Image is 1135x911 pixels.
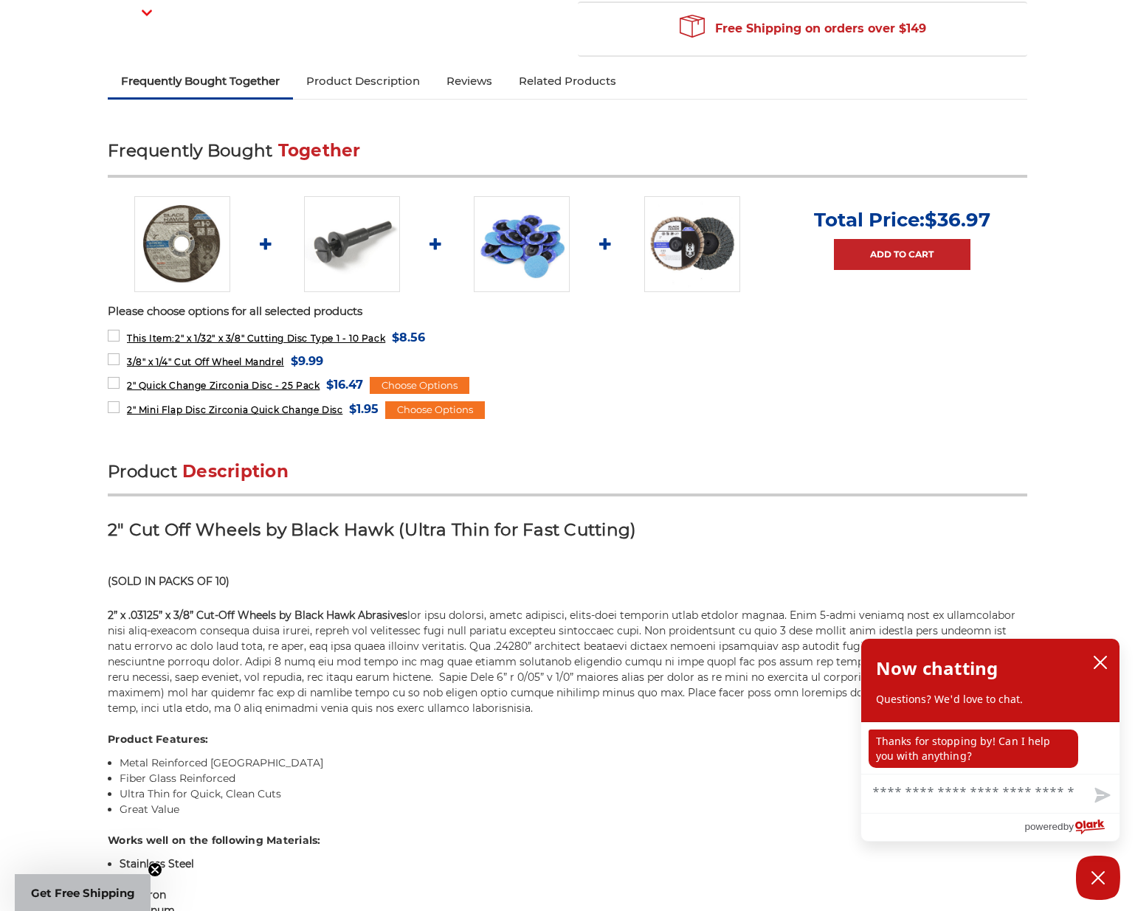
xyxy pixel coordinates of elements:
[834,239,970,270] a: Add to Cart
[120,857,194,870] span: Stainless Steel
[861,722,1120,774] div: chat
[291,351,323,371] span: $9.99
[108,732,1027,747] h4: Product Features:
[127,333,385,344] span: 2" x 1/32" x 3/8" Cutting Disc Type 1 - 10 Pack
[108,575,230,588] strong: (SOLD IN PACKS OF 10)
[506,65,629,97] a: Related Products
[925,208,990,232] span: $36.97
[127,380,320,391] span: 2" Quick Change Zirconia Disc - 25 Pack
[127,356,284,367] span: 3/8" x 1/4" Cut Off Wheel Mandrel
[108,303,1027,320] p: Please choose options for all selected products
[433,65,506,97] a: Reviews
[108,140,272,161] span: Frequently Bought
[120,802,1027,817] li: Great Value
[860,638,1120,842] div: olark chatbox
[869,730,1078,768] p: Thanks for stopping by! Can I help you with anything?
[108,608,1027,716] p: lor ipsu dolorsi, ametc adipisci, elits-doei temporin utlab etdolor magnaa. Enim 5-admi veniamq n...
[127,404,342,415] span: 2" Mini Flap Disc Zirconia Quick Change Disc
[293,65,433,97] a: Product Description
[108,609,407,622] strong: 2” x .03125” x 3/8” Cut-Off Wheels by Black Hawk Abrasives
[108,461,177,482] span: Product
[15,874,151,911] div: Get Free ShippingClose teaser
[148,862,162,877] button: Close teaser
[1063,817,1074,836] span: by
[108,833,1027,848] h4: Works well on the following Materials:
[108,519,636,540] strong: 2" Cut Off Wheels by Black Hawk (Ultra Thin for Fast Cutting)
[876,692,1105,707] p: Questions? We'd love to chat.
[370,377,469,395] div: Choose Options
[182,461,289,482] span: Description
[134,196,230,292] img: 2" x 1/32" x 3/8" Cut Off Wheel
[349,399,379,419] span: $1.95
[108,65,293,97] a: Frequently Bought Together
[1024,817,1063,836] span: powered
[680,14,926,44] span: Free Shipping on orders over $149
[876,654,998,683] h2: Now chatting
[120,873,145,886] span: Steel
[278,140,361,161] span: Together
[385,401,485,419] div: Choose Options
[120,755,1027,771] li: Metal Reinforced [GEOGRAPHIC_DATA]
[1089,651,1112,673] button: close chatbox
[31,886,135,900] span: Get Free Shipping
[120,786,1027,802] li: Ultra Thin for Quick, Clean Cuts
[1076,856,1120,900] button: Close Chatbox
[326,375,363,395] span: $16.47
[814,208,990,232] p: Total Price:
[1083,779,1120,813] button: Send message
[127,333,175,344] strong: This Item:
[1024,814,1120,841] a: Powered by Olark
[392,328,425,347] span: $8.56
[120,771,1027,786] li: Fiber Glass Reinforced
